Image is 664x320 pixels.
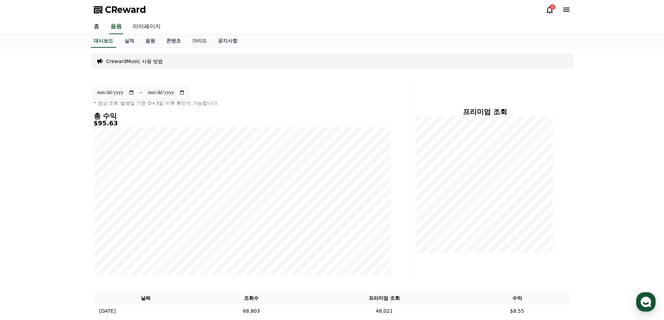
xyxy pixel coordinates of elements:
th: 날짜 [94,292,198,305]
a: CReward [94,4,146,15]
span: 설정 [108,231,116,237]
a: 실적 [119,34,140,48]
a: 6 [545,6,554,14]
p: * 영상 조회 발생일 기준 D+3일 이후 확인이 가능합니다. [94,100,391,107]
p: [DATE] [99,307,116,315]
a: 음원 [109,19,123,34]
p: ~ [139,88,143,97]
h4: 프리미엄 조회 [416,108,554,116]
a: 가이드 [186,34,212,48]
th: 수익 [464,292,571,305]
a: 홈 [2,221,46,238]
a: 공지사항 [212,34,243,48]
th: 조회수 [198,292,305,305]
a: 대시보드 [91,34,116,48]
a: 마이페이지 [127,19,166,34]
td: $8.55 [464,305,571,318]
h4: 총 수익 [94,112,391,120]
h5: $95.63 [94,120,391,127]
td: 68,803 [198,305,305,318]
span: CReward [105,4,146,15]
a: 대화 [46,221,90,238]
a: CrewardMusic 사용 방법 [106,58,163,65]
a: 홈 [88,19,105,34]
a: 콘텐츠 [161,34,186,48]
div: 6 [550,4,555,10]
span: 대화 [64,232,72,237]
a: 음원 [140,34,161,48]
a: 설정 [90,221,134,238]
span: 홈 [22,231,26,237]
td: 48,021 [305,305,464,318]
th: 프리미엄 조회 [305,292,464,305]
